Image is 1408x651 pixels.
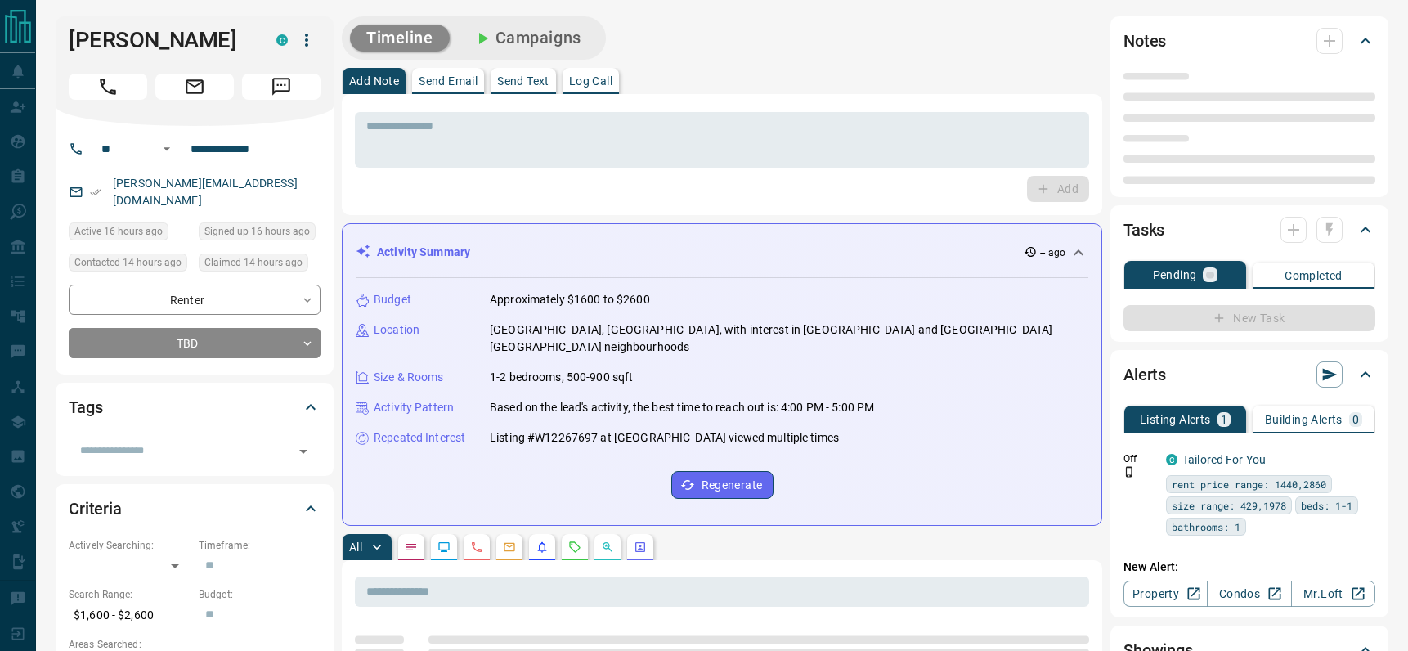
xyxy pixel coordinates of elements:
[1285,270,1343,281] p: Completed
[503,541,516,554] svg: Emails
[634,541,647,554] svg: Agent Actions
[490,321,1088,356] p: [GEOGRAPHIC_DATA], [GEOGRAPHIC_DATA], with interest in [GEOGRAPHIC_DATA] and [GEOGRAPHIC_DATA]-[G...
[1265,414,1343,425] p: Building Alerts
[374,291,411,308] p: Budget
[1123,355,1375,394] div: Alerts
[470,541,483,554] svg: Calls
[490,429,839,447] p: Listing #W12267697 at [GEOGRAPHIC_DATA] viewed multiple times
[356,237,1088,267] div: Activity Summary-- ago
[242,74,321,100] span: Message
[204,254,303,271] span: Claimed 14 hours ago
[349,541,362,553] p: All
[74,254,182,271] span: Contacted 14 hours ago
[536,541,549,554] svg: Listing Alerts
[69,74,147,100] span: Call
[374,369,444,386] p: Size & Rooms
[74,223,163,240] span: Active 16 hours ago
[69,587,191,602] p: Search Range:
[490,291,650,308] p: Approximately $1600 to $2600
[601,541,614,554] svg: Opportunities
[1153,269,1197,281] p: Pending
[1221,414,1227,425] p: 1
[1172,476,1326,492] span: rent price range: 1440,2860
[1040,245,1065,260] p: -- ago
[1123,559,1375,576] p: New Alert:
[69,285,321,315] div: Renter
[69,27,252,53] h1: [PERSON_NAME]
[69,496,122,522] h2: Criteria
[199,254,321,276] div: Thu Sep 11 2025
[155,74,234,100] span: Email
[292,440,315,463] button: Open
[1123,581,1208,607] a: Property
[1166,454,1177,465] div: condos.ca
[350,25,450,52] button: Timeline
[90,186,101,198] svg: Email Verified
[374,429,465,447] p: Repeated Interest
[1182,453,1266,466] a: Tailored For You
[1172,497,1286,514] span: size range: 429,1978
[1291,581,1375,607] a: Mr.Loft
[405,541,418,554] svg: Notes
[1123,21,1375,61] div: Notes
[374,399,454,416] p: Activity Pattern
[490,399,874,416] p: Based on the lead's activity, the best time to reach out is: 4:00 PM - 5:00 PM
[437,541,451,554] svg: Lead Browsing Activity
[1207,581,1291,607] a: Condos
[69,328,321,358] div: TBD
[1123,28,1166,54] h2: Notes
[69,394,102,420] h2: Tags
[1123,361,1166,388] h2: Alerts
[1123,466,1135,478] svg: Push Notification Only
[671,471,774,499] button: Regenerate
[1123,451,1156,466] p: Off
[69,538,191,553] p: Actively Searching:
[204,223,310,240] span: Signed up 16 hours ago
[1352,414,1359,425] p: 0
[1172,519,1240,535] span: bathrooms: 1
[419,75,478,87] p: Send Email
[199,538,321,553] p: Timeframe:
[69,489,321,528] div: Criteria
[569,75,612,87] p: Log Call
[349,75,399,87] p: Add Note
[69,602,191,629] p: $1,600 - $2,600
[69,222,191,245] div: Thu Sep 11 2025
[1123,217,1164,243] h2: Tasks
[377,244,470,261] p: Activity Summary
[69,254,191,276] div: Thu Sep 11 2025
[374,321,419,339] p: Location
[276,34,288,46] div: condos.ca
[1123,210,1375,249] div: Tasks
[497,75,549,87] p: Send Text
[199,222,321,245] div: Thu Sep 11 2025
[69,388,321,427] div: Tags
[157,139,177,159] button: Open
[1140,414,1211,425] p: Listing Alerts
[1301,497,1352,514] span: beds: 1-1
[456,25,598,52] button: Campaigns
[490,369,633,386] p: 1-2 bedrooms, 500-900 sqft
[199,587,321,602] p: Budget:
[113,177,298,207] a: [PERSON_NAME][EMAIL_ADDRESS][DOMAIN_NAME]
[568,541,581,554] svg: Requests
